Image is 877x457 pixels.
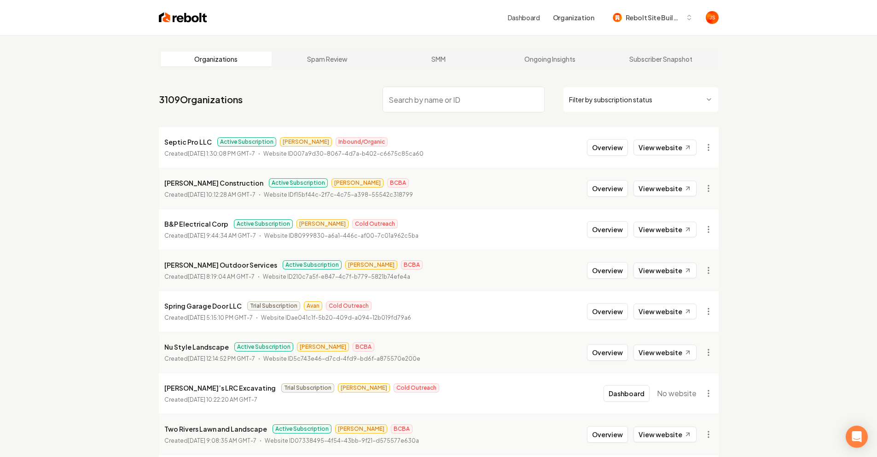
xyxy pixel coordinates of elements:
p: Nu Style Landscape [164,341,229,352]
p: [PERSON_NAME]’s LRC Excavating [164,382,276,393]
a: Spam Review [272,52,383,66]
p: Website ID 210c7a5f-e847-4c7f-b779-5821b74efe4a [263,272,410,281]
span: Trial Subscription [281,383,334,393]
p: Website ID f15bf44c-2f7c-4c75-a398-55542c318799 [264,190,413,199]
p: Created [164,354,255,363]
span: Active Subscription [283,260,342,270]
time: [DATE] 8:19:04 AM GMT-7 [188,273,255,280]
a: View website [633,263,697,278]
p: Created [164,272,255,281]
time: [DATE] 1:30:08 PM GMT-7 [188,150,255,157]
time: [DATE] 10:12:28 AM GMT-7 [188,191,256,198]
span: Active Subscription [234,219,293,228]
span: BCBA [387,178,409,187]
p: Septic Pro LLC [164,136,212,147]
time: [DATE] 9:08:35 AM GMT-7 [188,437,256,444]
time: [DATE] 12:14:52 PM GMT-7 [188,355,255,362]
button: Overview [587,180,628,197]
p: Created [164,395,257,404]
p: Created [164,149,255,158]
a: Subscriber Snapshot [605,52,717,66]
p: B&P Electrical Corp [164,218,228,229]
span: Rebolt Site Builder [626,13,682,23]
span: Active Subscription [217,137,276,146]
p: Website ID 007a9d30-8067-4d7a-b402-c6675c85ca60 [263,149,424,158]
p: Website ID 80999830-a6a1-446c-af00-7c01a962c5ba [264,231,418,240]
span: [PERSON_NAME] [335,424,387,434]
span: [PERSON_NAME] [280,137,332,146]
p: Two Rivers Lawn and Landscape [164,423,267,434]
button: Open user button [706,11,719,24]
button: Dashboard [604,385,650,402]
a: View website [633,222,697,237]
button: Overview [587,426,628,443]
span: Avan [304,301,322,311]
div: Open Intercom Messenger [846,426,868,448]
span: BCBA [401,260,423,270]
span: Trial Subscription [247,301,300,311]
p: Website ID 5c743e46-d7cd-4fd9-bd6f-a875570e200e [263,354,420,363]
p: [PERSON_NAME] Outdoor Services [164,259,277,270]
time: [DATE] 9:44:34 AM GMT-7 [188,232,256,239]
span: Cold Outreach [326,301,372,311]
p: Website ID 07338495-4f54-43bb-9f21-d575577e630a [265,436,419,445]
a: Dashboard [508,13,540,22]
img: Rebolt Site Builder [613,13,622,22]
time: [DATE] 5:15:10 PM GMT-7 [188,314,253,321]
p: [PERSON_NAME] Construction [164,177,263,188]
p: Spring Garage Door LLC [164,300,242,311]
span: Cold Outreach [394,383,439,393]
a: View website [633,140,697,155]
button: Organization [547,9,600,26]
span: Inbound/Organic [336,137,388,146]
time: [DATE] 10:22:20 AM GMT-7 [188,396,257,403]
button: Overview [587,139,628,156]
a: View website [633,345,697,360]
a: View website [633,427,697,442]
span: [PERSON_NAME] [331,178,383,187]
span: Cold Outreach [352,219,398,228]
input: Search by name or ID [383,87,545,112]
span: Active Subscription [234,342,293,352]
a: SMM [383,52,494,66]
a: View website [633,304,697,319]
span: Active Subscription [273,424,331,434]
span: BCBA [391,424,412,434]
p: Created [164,190,256,199]
p: Created [164,436,256,445]
span: [PERSON_NAME] [296,219,348,228]
span: BCBA [353,342,374,352]
p: Created [164,313,253,322]
a: 3109Organizations [159,93,243,106]
span: No website [657,388,697,399]
button: Overview [587,221,628,238]
span: Active Subscription [269,178,328,187]
a: Ongoing Insights [494,52,605,66]
span: [PERSON_NAME] [297,342,349,352]
p: Website ID ae041c1f-5b20-409d-a094-12b019fd79a6 [261,313,411,322]
button: Overview [587,262,628,279]
a: Organizations [161,52,272,66]
p: Created [164,231,256,240]
button: Overview [587,303,628,320]
span: [PERSON_NAME] [338,383,390,393]
a: View website [633,181,697,196]
img: Rebolt Logo [159,11,207,24]
img: James Shamoun [706,11,719,24]
span: [PERSON_NAME] [345,260,397,270]
button: Overview [587,344,628,361]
